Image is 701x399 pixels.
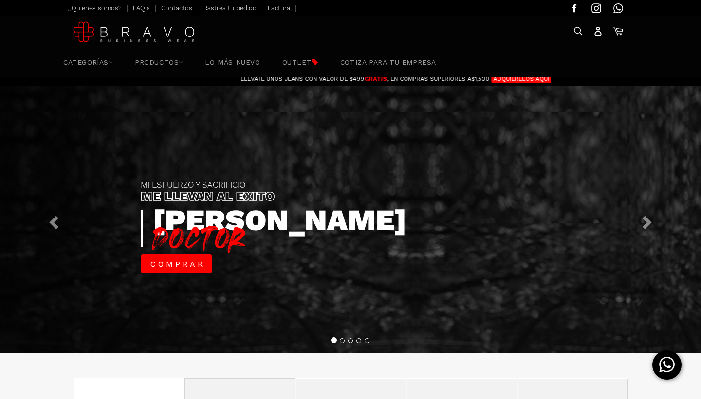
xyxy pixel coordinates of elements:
[403,75,421,82] b: $1,500
[268,4,290,12] a: Factura
[331,48,446,77] a: COTIZA PARA TU EMPRESA
[152,230,407,247] div: DOCTOR
[195,48,270,77] a: LO MÁS NUEVO
[73,21,195,42] img: Bravo Uniforms
[161,4,192,12] a: Contactos
[423,74,482,83] a: ADQUIERELOS AQUÍ
[152,210,407,230] div: [PERSON_NAME]
[54,48,123,77] a: CATEGORÍAS
[141,254,212,273] a: COMPRAR
[203,4,257,12] a: Rastrea tu pedido
[141,189,407,203] div: ME LLEVAN AL EXITO
[141,181,407,189] div: MI ESFUERZO Y SACRIFICIO
[125,48,193,77] a: PRODUCTOS
[63,2,494,13] div: | | | | |
[273,48,328,77] a: OUTLET
[133,4,150,12] a: FAQ's
[295,75,318,82] b: GRATIS
[68,4,122,12] a: ¿Quiénes somos?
